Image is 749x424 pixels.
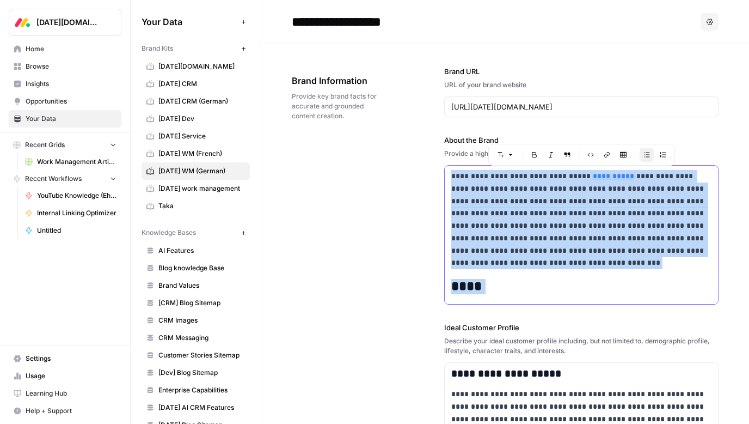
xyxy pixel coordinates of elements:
[158,96,245,106] span: [DATE] CRM (German)
[142,180,250,197] a: [DATE] work management
[9,385,121,402] a: Learning Hub
[158,385,245,395] span: Enterprise Capabilities
[158,184,245,193] span: [DATE] work management
[9,137,121,153] button: Recent Grids
[26,96,116,106] span: Opportunities
[37,208,116,218] span: Internal Linking Optimizer
[142,277,250,294] a: Brand Values
[158,350,245,360] span: Customer Stories Sitemap
[9,171,121,187] button: Recent Workflows
[444,66,719,77] label: Brand URL
[20,204,121,222] a: Internal Linking Optimizer
[142,93,250,110] a: [DATE] CRM (German)
[36,17,102,28] span: [DATE][DOMAIN_NAME]
[158,298,245,308] span: [CRM] Blog Sitemap
[142,347,250,364] a: Customer Stories Sitemap
[142,44,173,53] span: Brand Kits
[9,40,121,58] a: Home
[26,79,116,89] span: Insights
[9,402,121,420] button: Help + Support
[158,263,245,273] span: Blog knowledge Base
[158,403,245,413] span: [DATE] AI CRM Features
[158,62,245,71] span: [DATE][DOMAIN_NAME]
[142,197,250,215] a: Taka
[451,101,711,112] input: www.sundaysoccer.com
[9,75,121,93] a: Insights
[158,114,245,124] span: [DATE] Dev
[37,191,116,201] span: YouTube Knowledge (Ehud)
[158,246,245,256] span: AI Features
[142,381,250,399] a: Enterprise Capabilities
[9,58,121,75] a: Browse
[9,110,121,128] a: Your Data
[20,187,121,204] a: YouTube Knowledge (Ehud)
[26,354,116,364] span: Settings
[142,162,250,180] a: [DATE] WM (German)
[444,322,719,333] label: Ideal Customer Profile
[158,166,245,176] span: [DATE] WM (German)
[25,174,82,184] span: Recent Workflows
[142,228,196,238] span: Knowledge Bases
[158,316,245,325] span: CRM Images
[292,74,383,87] span: Brand Information
[444,149,719,159] div: Provide a high level description of your brand.
[444,80,719,90] div: URL of your brand website
[26,389,116,398] span: Learning Hub
[142,294,250,312] a: [CRM] Blog Sitemap
[26,406,116,416] span: Help + Support
[158,131,245,141] span: [DATE] Service
[37,226,116,235] span: Untitled
[142,329,250,347] a: CRM Messaging
[142,312,250,329] a: CRM Images
[26,44,116,54] span: Home
[26,371,116,381] span: Usage
[13,13,32,32] img: Monday.com Logo
[9,9,121,36] button: Workspace: Monday.com
[9,93,121,110] a: Opportunities
[158,281,245,290] span: Brand Values
[444,336,719,356] div: Describe your ideal customer profile including, but not limited to, demographic profile, lifestyl...
[142,58,250,75] a: [DATE][DOMAIN_NAME]
[142,110,250,128] a: [DATE] Dev
[158,201,245,211] span: Taka
[292,92,383,121] span: Provide key brand facts for accurate and grounded content creation.
[37,157,116,167] span: Work Management Article Grid
[142,145,250,162] a: [DATE] WM (French)
[142,15,237,28] span: Your Data
[142,259,250,277] a: Blog knowledge Base
[20,153,121,171] a: Work Management Article Grid
[142,364,250,381] a: [Dev] Blog Sitemap
[9,350,121,367] a: Settings
[25,140,65,150] span: Recent Grids
[20,222,121,239] a: Untitled
[9,367,121,385] a: Usage
[142,399,250,416] a: [DATE] AI CRM Features
[158,149,245,159] span: [DATE] WM (French)
[142,128,250,145] a: [DATE] Service
[26,114,116,124] span: Your Data
[158,368,245,378] span: [Dev] Blog Sitemap
[158,79,245,89] span: [DATE] CRM
[142,242,250,259] a: AI Features
[444,135,719,146] label: About the Brand
[158,333,245,343] span: CRM Messaging
[142,75,250,93] a: [DATE] CRM
[26,62,116,71] span: Browse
